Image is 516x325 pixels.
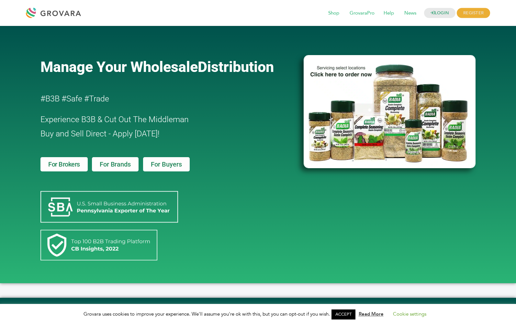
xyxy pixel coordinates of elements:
span: Buy and Sell Direct - Apply [DATE]! [40,129,160,138]
a: GrovaraPro [345,10,379,17]
h2: #B3B #Safe #Trade [40,92,266,106]
a: Help [379,10,398,17]
a: LOGIN [424,8,456,18]
a: For Brokers [40,157,88,171]
span: Distribution [198,58,274,75]
span: REGISTER [457,8,490,18]
span: Experience B3B & Cut Out The Middleman [40,115,189,124]
a: Cookie settings [393,311,426,317]
span: News [400,7,421,19]
a: Shop [324,10,344,17]
a: For Brands [92,157,138,171]
span: For Buyers [151,161,182,168]
a: News [400,10,421,17]
span: Help [379,7,398,19]
span: Manage Your Wholesale [40,58,198,75]
span: GrovaraPro [345,7,379,19]
a: ACCEPT [331,309,355,319]
span: Shop [324,7,344,19]
a: Read More [359,311,384,317]
span: For Brokers [48,161,80,168]
a: Manage Your WholesaleDistribution [40,58,293,75]
a: For Buyers [143,157,190,171]
span: Grovara uses cookies to improve your experience. We'll assume you're ok with this, but you can op... [84,311,433,317]
span: For Brands [100,161,130,168]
